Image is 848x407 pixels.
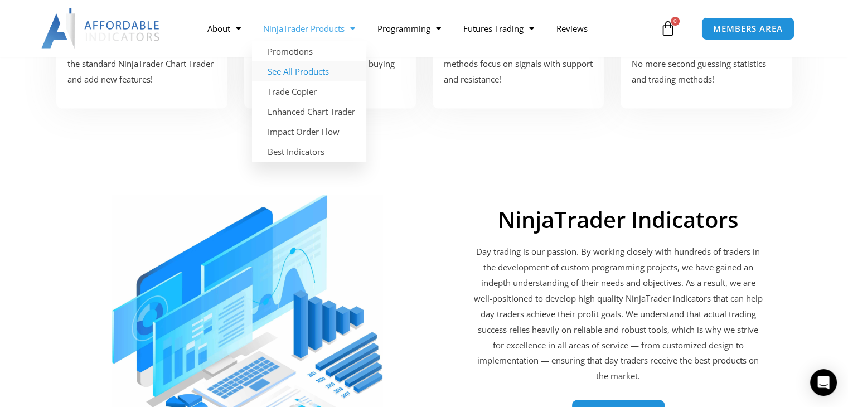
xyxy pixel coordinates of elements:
[252,16,366,41] a: NinjaTrader Products
[472,206,764,233] h2: NinjaTrader Indicators
[252,142,366,162] a: Best Indicators
[196,16,252,41] a: About
[671,17,680,26] span: 0
[472,244,764,384] p: Day trading is our passion. By working closely with hundreds of traders in the development of cus...
[196,16,657,41] nav: Menu
[452,16,545,41] a: Futures Trading
[810,369,837,396] div: Open Intercom Messenger
[252,81,366,101] a: Trade Copier
[701,17,794,40] a: MEMBERS AREA
[643,12,692,45] a: 0
[252,122,366,142] a: Impact Order Flow
[366,16,452,41] a: Programming
[713,25,783,33] span: MEMBERS AREA
[252,41,366,162] ul: NinjaTrader Products
[252,101,366,122] a: Enhanced Chart Trader
[252,41,366,61] a: Promotions
[252,61,366,81] a: See All Products
[41,8,161,49] img: LogoAI | Affordable Indicators – NinjaTrader
[545,16,599,41] a: Reviews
